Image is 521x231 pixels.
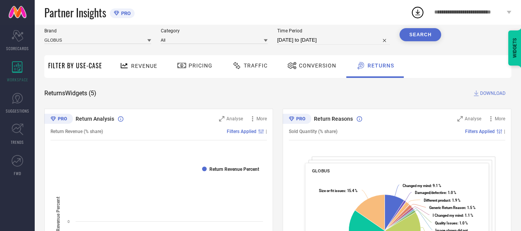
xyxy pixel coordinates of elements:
text: : 15.4 % [319,189,357,193]
span: Filter By Use-Case [48,61,102,70]
span: Traffic [244,62,268,69]
span: | [504,129,505,134]
span: SUGGESTIONS [6,108,29,114]
text: : 9.1 % [403,184,441,188]
span: Analyse [465,116,481,121]
span: Filters Applied [465,129,495,134]
span: | [266,129,267,134]
svg: Zoom [457,116,463,121]
span: Pricing [189,62,212,69]
div: Premium [283,114,311,125]
button: Search [400,28,441,41]
tspan: Quality Issues [435,221,457,225]
span: Category [161,28,268,34]
span: WORKSPACE [7,77,28,83]
span: Returns Widgets ( 5 ) [44,89,96,97]
span: Filters Applied [227,129,256,134]
span: More [495,116,505,121]
span: PRO [119,10,131,16]
tspan: Changed my mind [403,184,431,188]
text: : 1.9 % [424,198,460,202]
tspan: Different product [424,198,450,202]
tspan: Generic Return Reason [429,206,465,210]
text: 0 [67,219,70,224]
span: Return Revenue (% share) [51,129,103,134]
span: Revenue [131,63,157,69]
span: Returns [368,62,394,69]
span: Brand [44,28,151,34]
span: Partner Insights [44,5,106,20]
span: Sold Quantity (% share) [289,129,337,134]
span: Return Analysis [76,116,114,122]
text: : 1.0 % [435,221,468,225]
text: Return Revenue Percent [209,167,259,172]
div: Premium [44,114,73,125]
text: : 1.0 % [415,191,456,195]
tspan: Damaged/defective [415,191,446,195]
tspan: Size or fit issues [319,189,345,193]
span: Analyse [226,116,243,121]
span: Time Period [277,28,390,34]
span: More [256,116,267,121]
tspan: I Changed my mind [433,213,463,218]
span: Return Reasons [314,116,353,122]
span: GLOBUS [312,168,330,174]
div: Open download list [411,5,425,19]
span: TRENDS [11,139,24,145]
span: SCORECARDS [6,46,29,51]
span: FWD [14,170,21,176]
input: Select time period [277,35,390,45]
text: : 1.1 % [433,213,473,218]
span: Conversion [299,62,336,69]
svg: Zoom [219,116,224,121]
text: : 1.5 % [429,206,475,210]
span: DOWNLOAD [480,89,506,97]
